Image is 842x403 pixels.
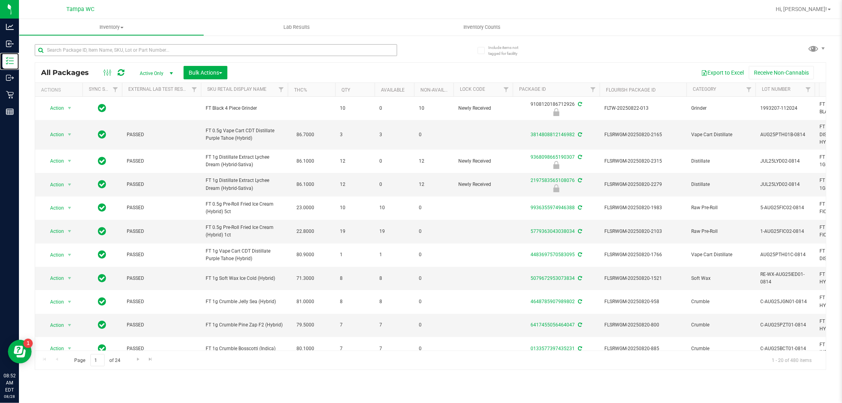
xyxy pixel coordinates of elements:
a: Sku Retail Display Name [207,86,266,92]
span: Raw Pre-Roll [691,228,751,235]
span: FLSRWGM-20250820-2165 [604,131,682,139]
span: 1-AUG25FIC02-0814 [760,228,810,235]
span: Hi, [PERSON_NAME]! [776,6,827,12]
a: 9936355974946388 [531,205,575,210]
span: select [65,202,75,214]
span: AUG25PTH01B-0814 [760,131,810,139]
span: PASSED [127,157,196,165]
span: FT Black 4 Piece Grinder [206,105,283,112]
span: Sync from Compliance System [577,252,582,257]
span: FLSRWGM-20250820-2103 [604,228,682,235]
span: select [65,320,75,331]
span: 0 [419,204,449,212]
span: Action [43,249,64,261]
span: In Sync [98,129,107,140]
span: FT 1g Vape Cart CDT Distillate Purple Tahoe (Hybrid) [206,247,283,262]
a: Flourish Package ID [606,87,656,93]
span: 86.7000 [293,129,318,141]
span: Vape Cart Distillate [691,251,751,259]
span: In Sync [98,343,107,354]
inline-svg: Analytics [6,23,14,31]
span: 0 [379,157,409,165]
span: Action [43,343,64,354]
a: Sync Status [89,86,119,92]
span: Include items not tagged for facility [488,45,528,56]
span: select [65,156,75,167]
span: select [65,296,75,307]
a: Available [381,87,405,93]
span: 7 [340,321,370,329]
span: In Sync [98,249,107,260]
span: PASSED [127,298,196,306]
span: 0 [379,105,409,112]
span: select [65,179,75,190]
span: AUG25PTH01C-0814 [760,251,810,259]
a: Go to the next page [132,354,144,365]
span: FLSRWGM-20250820-885 [604,345,682,352]
span: Crumble [691,321,751,329]
span: Distillate [691,181,751,188]
span: Sync from Compliance System [577,132,582,137]
div: Newly Received [512,184,601,192]
span: select [65,103,75,114]
span: Action [43,103,64,114]
input: Search Package ID, Item Name, SKU, Lot or Part Number... [35,44,397,56]
span: Action [43,156,64,167]
span: Sync from Compliance System [577,154,582,160]
div: 9108120186712926 [512,101,601,116]
span: Sync from Compliance System [577,346,582,351]
a: Non-Available [420,87,456,93]
button: Bulk Actions [184,66,227,79]
span: FT 0.5g Vape Cart CDT Distillate Purple Tahoe (Hybrid) [206,127,283,142]
span: Inventory [19,24,204,31]
a: Package ID [519,86,546,92]
span: FLSRWGM-20250820-1983 [604,204,682,212]
span: 12 [419,157,449,165]
span: PASSED [127,321,196,329]
inline-svg: Inventory [6,57,14,65]
span: PASSED [127,251,196,259]
span: 0 [419,228,449,235]
span: FLSRWGM-20250820-958 [604,298,682,306]
span: FT 1g Crumble Pine Zap F2 (Hybrid) [206,321,283,329]
inline-svg: Reports [6,108,14,116]
a: Lot Number [762,86,790,92]
a: Category [693,86,716,92]
a: Inventory Counts [389,19,574,36]
span: Inventory Counts [453,24,511,31]
span: Distillate [691,157,751,165]
span: 79.5000 [293,319,318,331]
span: 71.3000 [293,273,318,284]
span: FT 1g Soft Wax Ice Cold (Hybrid) [206,275,283,282]
span: FLSRWGM-20250820-2279 [604,181,682,188]
span: 0 [419,275,449,282]
span: FLSRWGM-20250820-1521 [604,275,682,282]
span: FT 0.5g Pre-Roll Fried Ice Cream (Hybrid) 5ct [206,201,283,216]
a: Filter [500,83,513,96]
div: Actions [41,87,79,93]
span: Newly Received [458,105,508,112]
span: Action [43,179,64,190]
span: 86.1000 [293,179,318,190]
span: 10 [340,105,370,112]
span: C-AUG25PZT01-0814 [760,321,810,329]
span: FLSRWGM-20250820-800 [604,321,682,329]
span: PASSED [127,275,196,282]
span: select [65,129,75,140]
span: 12 [340,157,370,165]
a: 6417455056464047 [531,322,575,328]
a: 4648785907989802 [531,299,575,304]
button: Export to Excel [696,66,749,79]
span: 10 [419,105,449,112]
span: 80.1000 [293,343,318,354]
span: Sync from Compliance System [577,229,582,234]
span: In Sync [98,296,107,307]
span: FT 1g Crumble Jelly Sea (Hybrid) [206,298,283,306]
span: PASSED [127,181,196,188]
span: C-AUG25BCT01-0814 [760,345,810,352]
a: Go to the last page [145,354,156,365]
span: Action [43,273,64,284]
span: select [65,273,75,284]
span: Newly Received [458,181,508,188]
inline-svg: Outbound [6,74,14,82]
